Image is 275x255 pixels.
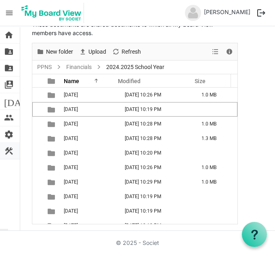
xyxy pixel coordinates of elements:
[32,160,43,175] td: checkbox
[32,204,43,218] td: checkbox
[61,131,116,146] td: Jan 2025 is template cell column header Name
[35,47,75,57] button: New folder
[195,78,206,84] span: Size
[4,93,35,109] span: [DATE]
[64,165,78,170] span: [DATE]
[116,117,193,131] td: September 18, 2025 10:28 PM column header Modified
[32,146,43,160] td: checkbox
[4,126,14,142] span: settings
[4,44,14,60] span: folder_shared
[223,43,236,60] div: Details
[111,47,143,57] button: Refresh
[43,146,61,160] td: is template cell column header type
[64,136,78,141] span: [DATE]
[32,131,43,146] td: checkbox
[193,146,237,160] td: is template cell column header Size
[193,88,237,102] td: 1.0 MB is template cell column header Size
[88,47,107,57] span: Upload
[116,88,193,102] td: September 18, 2025 10:26 PM column header Modified
[116,102,193,117] td: September 18, 2025 10:19 PM column header Modified
[32,117,43,131] td: checkbox
[201,5,253,19] a: [PERSON_NAME]
[43,131,61,146] td: is template cell column header type
[185,5,201,21] img: no-profile-picture.svg
[116,204,193,218] td: September 18, 2025 10:19 PM column header Modified
[19,3,87,23] a: My Board View Logo
[4,110,14,126] span: people
[64,78,79,84] span: Name
[64,194,78,199] span: [DATE]
[121,47,142,57] span: Refresh
[193,175,237,189] td: 1.0 MB is template cell column header Size
[43,175,61,189] td: is template cell column header type
[61,175,116,189] td: May 2025 is template cell column header Name
[32,88,43,102] td: checkbox
[116,146,193,160] td: September 18, 2025 10:20 PM column header Modified
[4,77,14,93] span: switch_account
[193,189,237,204] td: is template cell column header Size
[193,160,237,175] td: 1.0 MB is template cell column header Size
[43,117,61,131] td: is template cell column header type
[32,218,43,233] td: checkbox
[43,160,61,175] td: is template cell column header type
[4,27,14,43] span: home
[43,204,61,218] td: is template cell column header type
[116,239,159,246] a: © 2025 - Societ
[61,117,116,131] td: Feb 2025 is template cell column header Name
[105,62,166,72] span: 2024.2025 School Year
[64,150,78,156] span: [DATE]
[32,189,43,204] td: checkbox
[45,47,74,57] span: New folder
[78,47,108,57] button: Upload
[43,218,61,233] td: is template cell column header type
[61,160,116,175] td: March 2025 is template cell column header Name
[4,60,14,76] span: folder_shared
[61,204,116,218] td: October 2024 is template cell column header Name
[109,43,144,60] div: Refresh
[193,102,237,117] td: is template cell column header Size
[19,3,84,23] img: My Board View Logo
[61,218,116,233] td: September 2024 is template cell column header Name
[116,175,193,189] td: September 18, 2025 10:29 PM column header Modified
[118,78,141,84] span: Modified
[193,204,237,218] td: is template cell column header Size
[76,43,109,60] div: Upload
[4,143,14,159] span: construction
[64,179,78,185] span: [DATE]
[43,88,61,102] td: is template cell column header type
[64,223,78,228] span: [DATE]
[116,131,193,146] td: September 18, 2025 10:28 PM column header Modified
[36,62,53,72] a: PPNS
[61,88,116,102] td: April 2025 is template cell column header Name
[193,117,237,131] td: 1.0 MB is template cell column header Size
[43,189,61,204] td: is template cell column header type
[32,175,43,189] td: checkbox
[64,208,78,214] span: [DATE]
[64,107,78,112] span: [DATE]
[64,121,78,127] span: [DATE]
[43,102,61,117] td: is template cell column header type
[210,47,220,57] button: View dropdownbutton
[253,5,269,21] button: logout
[116,218,193,233] td: September 18, 2025 10:19 PM column header Modified
[32,102,43,117] td: checkbox
[116,160,193,175] td: September 18, 2025 10:26 PM column header Modified
[32,20,238,37] p: These documents are shared documents to which all My Board View members have access.
[61,189,116,204] td: Nov 2024 is template cell column header Name
[61,146,116,160] td: June 2025 is template cell column header Name
[116,189,193,204] td: September 18, 2025 10:19 PM column header Modified
[65,62,93,72] a: Financials
[193,131,237,146] td: 1.3 MB is template cell column header Size
[209,43,223,60] div: View
[193,218,237,233] td: is template cell column header Size
[34,43,76,60] div: New folder
[64,92,78,98] span: [DATE]
[2,5,17,21] span: menu
[61,102,116,117] td: Dec 2024 is template cell column header Name
[224,47,235,57] button: Details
